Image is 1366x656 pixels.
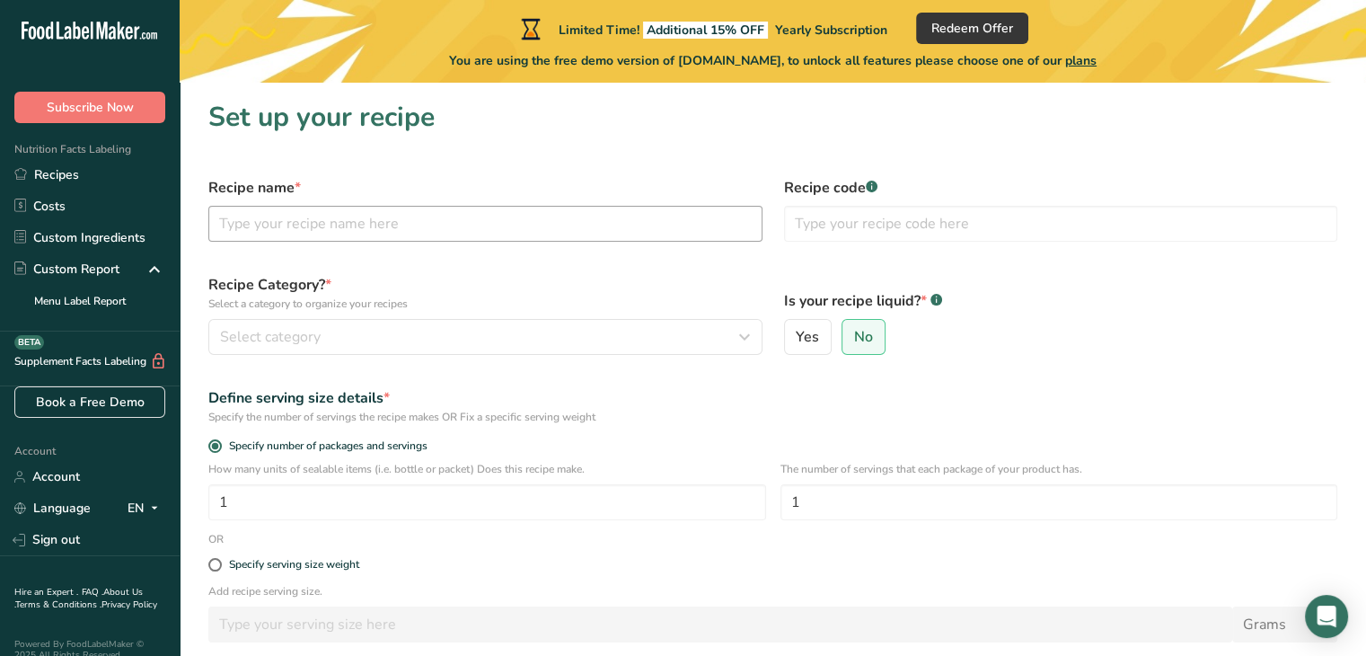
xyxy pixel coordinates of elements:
[208,177,762,199] label: Recipe name
[14,335,44,350] div: BETA
[208,296,762,312] p: Select a category to organize your recipes
[128,498,165,519] div: EN
[784,290,1338,312] label: Is your recipe liquid?
[14,492,91,524] a: Language
[15,598,101,611] a: Terms & Conditions .
[449,51,1097,70] span: You are using the free demo version of [DOMAIN_NAME], to unlock all features please choose one of...
[931,19,1013,38] span: Redeem Offer
[14,586,143,611] a: About Us .
[208,319,762,355] button: Select category
[14,586,78,598] a: Hire an Expert .
[208,97,1337,137] h1: Set up your recipe
[1305,595,1348,638] div: Open Intercom Messenger
[198,531,234,547] div: OR
[775,22,887,39] span: Yearly Subscription
[208,583,1337,599] p: Add recipe serving size.
[643,22,768,39] span: Additional 15% OFF
[208,206,762,242] input: Type your recipe name here
[220,326,321,348] span: Select category
[854,328,873,346] span: No
[208,387,1337,409] div: Define serving size details
[780,461,1338,477] p: The number of servings that each package of your product has.
[208,409,1337,425] div: Specify the number of servings the recipe makes OR Fix a specific serving weight
[517,18,887,40] div: Limited Time!
[14,260,119,279] div: Custom Report
[222,439,427,453] span: Specify number of packages and servings
[101,598,157,611] a: Privacy Policy
[1065,52,1097,69] span: plans
[784,206,1338,242] input: Type your recipe code here
[208,461,766,477] p: How many units of sealable items (i.e. bottle or packet) Does this recipe make.
[82,586,103,598] a: FAQ .
[784,177,1338,199] label: Recipe code
[208,274,762,312] label: Recipe Category?
[208,607,1232,643] input: Type your serving size here
[47,98,134,117] span: Subscribe Now
[14,92,165,123] button: Subscribe Now
[796,328,819,346] span: Yes
[14,386,165,418] a: Book a Free Demo
[916,13,1028,44] button: Redeem Offer
[229,558,359,572] div: Specify serving size weight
